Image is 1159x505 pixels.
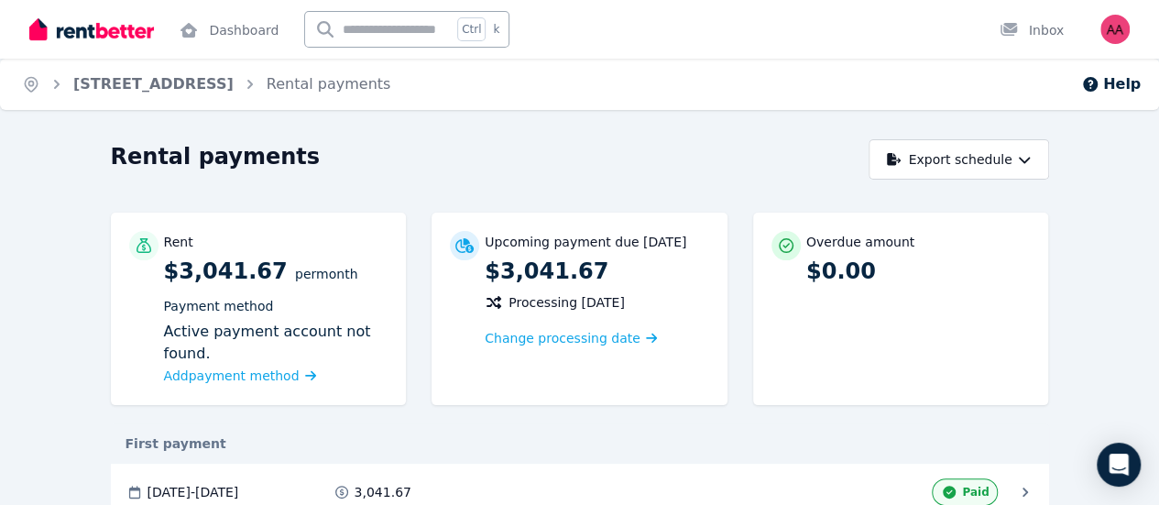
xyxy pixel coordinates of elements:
[1000,21,1064,39] div: Inbox
[485,257,709,286] p: $3,041.67
[164,321,388,365] div: Active payment account not found.
[1100,15,1130,44] img: Ahmad Kamal Ashfaq
[485,329,640,347] span: Change processing date
[485,233,686,251] p: Upcoming payment due [DATE]
[73,75,234,93] a: [STREET_ADDRESS]
[457,17,486,41] span: Ctrl
[1097,443,1141,487] div: Open Intercom Messenger
[485,329,657,347] a: Change processing date
[962,485,989,500] span: Paid
[111,434,1049,453] div: First payment
[148,483,239,501] span: [DATE] - [DATE]
[355,483,411,501] span: 3,041.67
[267,75,391,93] a: Rental payments
[29,16,154,43] img: RentBetter
[508,293,625,312] span: Processing [DATE]
[493,22,499,37] span: k
[164,257,388,387] p: $3,041.67
[1081,73,1141,95] button: Help
[164,297,388,315] p: Payment method
[295,267,357,281] span: per Month
[806,257,1031,286] p: $0.00
[806,233,914,251] p: Overdue amount
[164,233,193,251] p: Rent
[869,139,1049,180] button: Export schedule
[111,142,321,171] h1: Rental payments
[164,368,300,383] span: Add payment method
